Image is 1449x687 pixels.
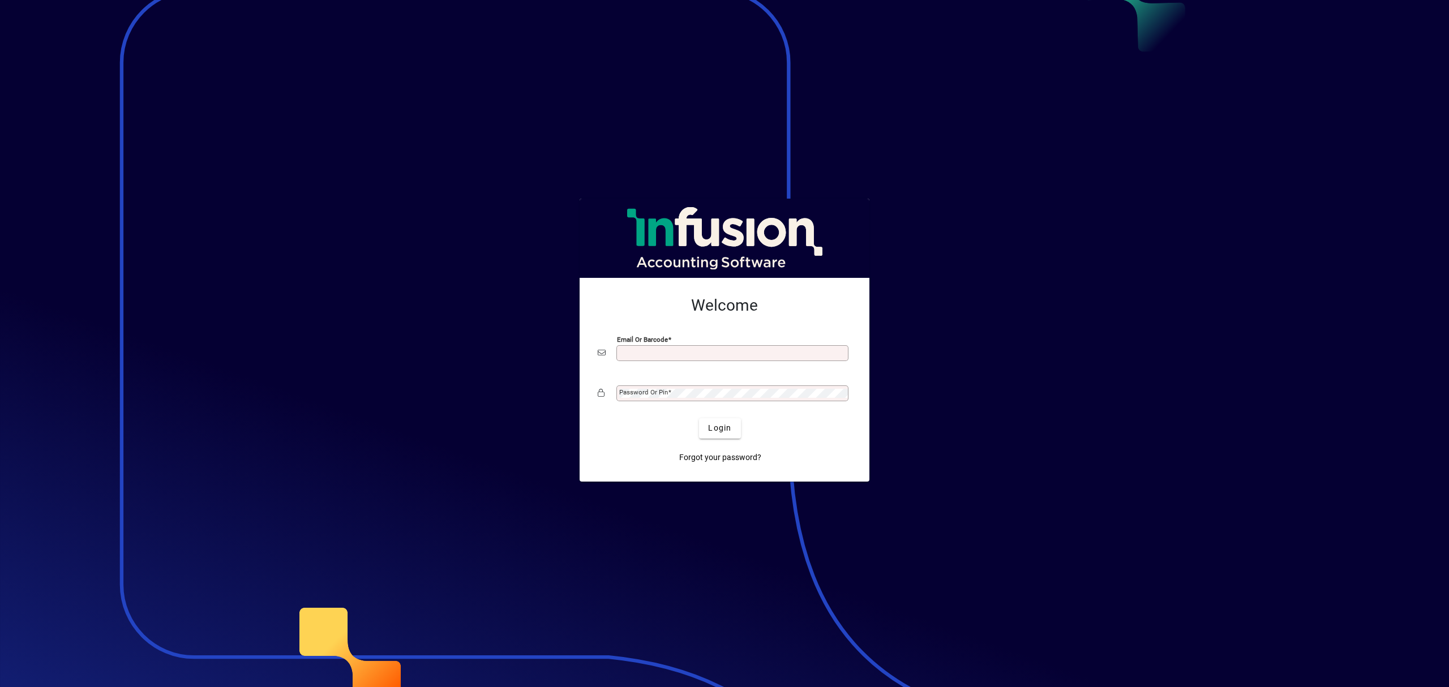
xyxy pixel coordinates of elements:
span: Forgot your password? [679,452,761,463]
mat-label: Password or Pin [619,388,668,396]
h2: Welcome [598,296,851,315]
a: Forgot your password? [675,448,766,468]
mat-label: Email or Barcode [617,335,668,343]
button: Login [699,418,740,439]
span: Login [708,422,731,434]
